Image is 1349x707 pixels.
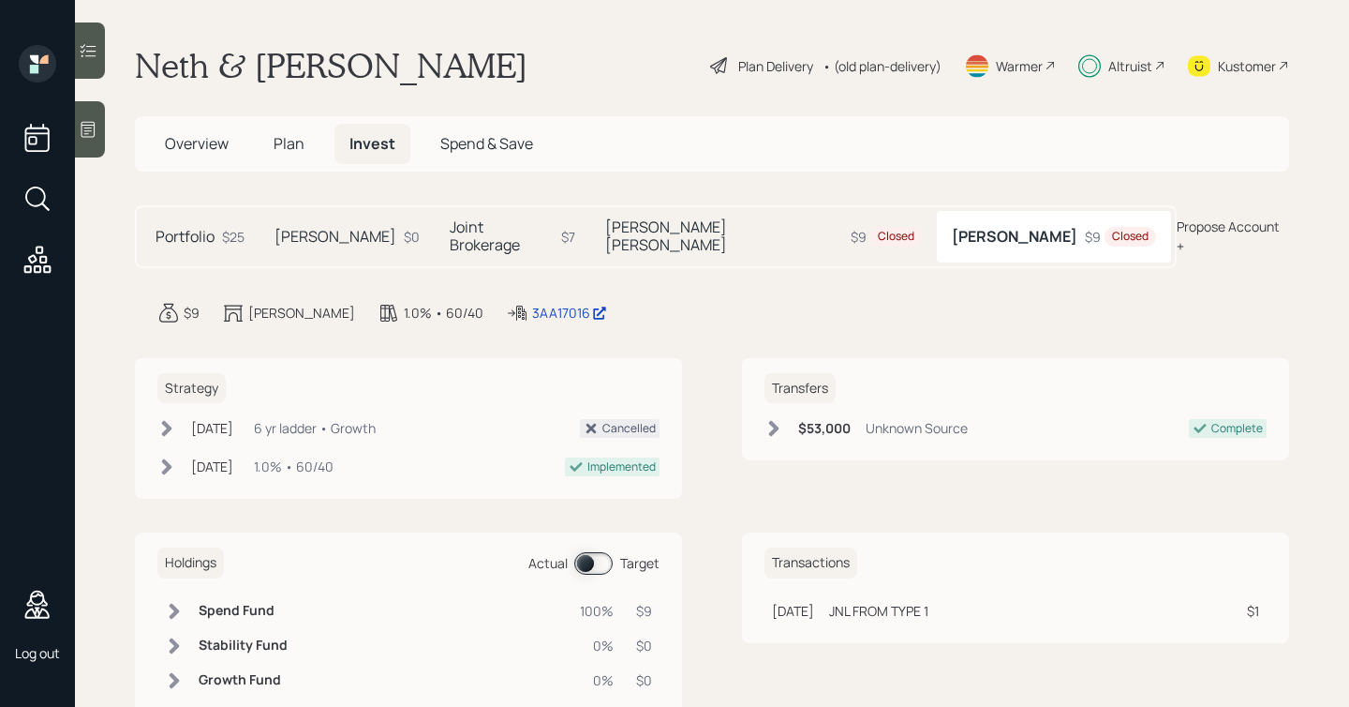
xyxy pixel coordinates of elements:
[602,420,656,437] div: Cancelled
[580,601,614,621] div: 100%
[1247,601,1259,621] div: $1
[349,133,395,154] span: Invest
[254,418,376,438] div: 6 yr ladder • Growth
[952,228,1077,246] h5: [PERSON_NAME]
[440,133,533,154] span: Spend & Save
[851,227,922,247] div: $9
[772,601,814,621] div: [DATE]
[580,636,614,655] div: 0%
[199,603,288,619] h6: Spend Fund
[636,601,652,621] div: $9
[450,218,554,254] h5: Joint Brokerage
[157,373,226,404] h6: Strategy
[191,418,233,438] div: [DATE]
[274,133,304,154] span: Plan
[764,373,836,404] h6: Transfers
[1112,229,1149,245] div: Closed
[528,553,568,573] div: Actual
[248,303,355,323] div: [PERSON_NAME]
[191,457,233,476] div: [DATE]
[1108,56,1152,76] div: Altruist
[587,459,656,475] div: Implemented
[184,303,200,323] div: $9
[605,218,844,254] h5: [PERSON_NAME] [PERSON_NAME]
[156,228,215,246] h5: Portfolio
[1218,56,1276,76] div: Kustomer
[798,421,851,437] h6: $53,000
[764,548,857,579] h6: Transactions
[404,227,420,247] div: $0
[620,553,660,573] div: Target
[580,670,614,690] div: 0%
[1177,217,1289,256] div: Propose Account +
[157,548,224,579] h6: Holdings
[1211,420,1263,437] div: Complete
[561,227,575,247] div: $7
[866,418,968,438] div: Unknown Source
[222,227,245,247] div: $25
[738,56,813,76] div: Plan Delivery
[996,56,1043,76] div: Warmer
[15,644,60,662] div: Log out
[532,303,607,323] div: 3AA17016
[254,457,334,476] div: 1.0% • 60/40
[135,45,527,86] h1: Neth & [PERSON_NAME]
[199,638,288,654] h6: Stability Fund
[165,133,229,154] span: Overview
[878,229,914,245] div: Closed
[404,303,483,323] div: 1.0% • 60/40
[274,228,396,246] h5: [PERSON_NAME]
[199,672,288,688] h6: Growth Fund
[636,670,652,690] div: $0
[823,56,941,76] div: • (old plan-delivery)
[829,601,928,621] div: JNL FROM TYPE 1
[636,636,652,655] div: $0
[1085,227,1156,247] div: $9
